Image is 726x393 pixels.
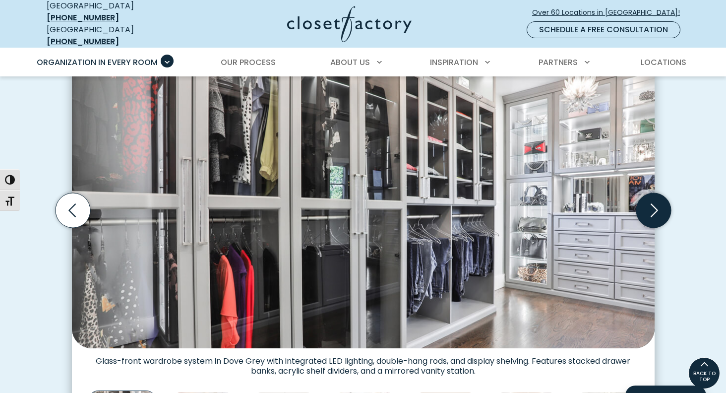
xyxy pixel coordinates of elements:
[532,7,688,18] span: Over 60 Locations in [GEOGRAPHIC_DATA]!
[47,36,119,47] a: [PHONE_NUMBER]
[688,357,720,389] a: BACK TO TOP
[527,21,680,38] a: Schedule a Free Consultation
[72,348,655,376] figcaption: Glass-front wardrobe system in Dove Grey with integrated LED lighting, double-hang rods, and disp...
[72,45,655,348] img: Glass-front wardrobe system in Dove Grey with integrated LED lighting, double-hang rods, and disp...
[330,57,370,68] span: About Us
[641,57,686,68] span: Locations
[287,6,412,42] img: Closet Factory Logo
[52,189,94,232] button: Previous slide
[632,189,675,232] button: Next slide
[47,12,119,23] a: [PHONE_NUMBER]
[37,57,158,68] span: Organization in Every Room
[221,57,276,68] span: Our Process
[689,371,720,383] span: BACK TO TOP
[539,57,578,68] span: Partners
[430,57,478,68] span: Inspiration
[47,24,190,48] div: [GEOGRAPHIC_DATA]
[30,49,696,76] nav: Primary Menu
[532,4,688,21] a: Over 60 Locations in [GEOGRAPHIC_DATA]!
